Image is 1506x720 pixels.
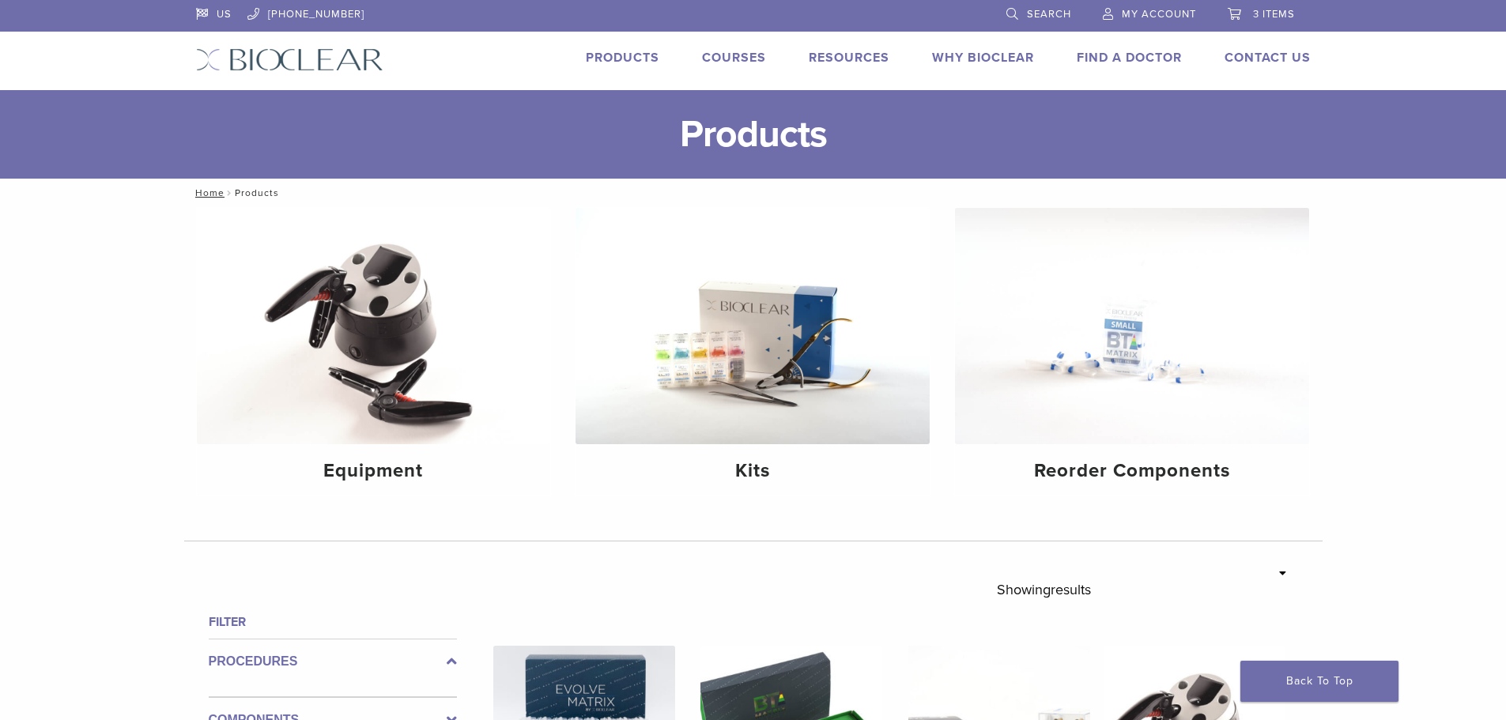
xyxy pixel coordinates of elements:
[209,613,457,631] h4: Filter
[197,208,551,444] img: Equipment
[1077,50,1182,66] a: Find A Doctor
[809,50,889,66] a: Resources
[196,48,383,71] img: Bioclear
[997,573,1091,606] p: Showing results
[955,208,1309,444] img: Reorder Components
[588,457,917,485] h4: Kits
[1225,50,1311,66] a: Contact Us
[702,50,766,66] a: Courses
[1122,8,1196,21] span: My Account
[1253,8,1295,21] span: 3 items
[576,208,930,496] a: Kits
[197,208,551,496] a: Equipment
[586,50,659,66] a: Products
[184,179,1323,207] nav: Products
[225,189,235,197] span: /
[576,208,930,444] img: Kits
[968,457,1297,485] h4: Reorder Components
[955,208,1309,496] a: Reorder Components
[209,457,538,485] h4: Equipment
[1027,8,1071,21] span: Search
[209,652,457,671] label: Procedures
[191,187,225,198] a: Home
[932,50,1034,66] a: Why Bioclear
[1240,661,1398,702] a: Back To Top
